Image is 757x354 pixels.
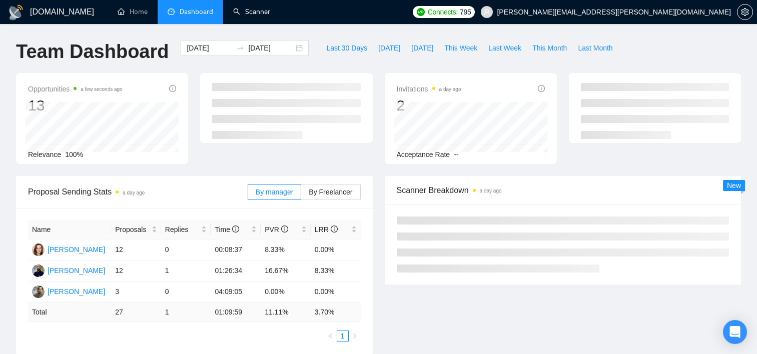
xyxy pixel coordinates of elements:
div: 2 [397,96,461,115]
span: [DATE] [411,42,433,53]
span: Last 30 Days [326,42,367,53]
td: 8.33% [311,260,361,281]
td: 16.67% [261,260,311,281]
td: Total [28,302,111,322]
span: right [352,333,358,339]
th: Proposals [111,220,161,239]
button: [DATE] [373,40,406,56]
button: setting [737,4,753,20]
td: 04:09:05 [211,281,261,302]
span: Time [215,225,239,233]
a: setting [737,8,753,16]
span: info-circle [232,225,239,232]
span: By Freelancer [309,188,352,196]
button: right [349,330,361,342]
td: 8.33% [261,239,311,260]
a: homeHome [118,7,148,16]
span: to [236,44,244,52]
td: 3.70 % [311,302,361,322]
td: 01:09:59 [211,302,261,322]
span: Last Month [578,42,612,53]
a: CA[PERSON_NAME] [32,245,105,253]
td: 0.00% [261,281,311,302]
span: Scanner Breakdown [397,184,729,196]
td: 1 [161,302,211,322]
button: This Month [527,40,572,56]
span: dashboard [168,8,175,15]
img: CA [32,243,45,256]
span: Dashboard [180,7,213,16]
div: Open Intercom Messenger [723,320,747,344]
th: Replies [161,220,211,239]
span: setting [737,8,752,16]
div: 13 [28,96,123,115]
span: Last Week [488,42,521,53]
td: 01:26:34 [211,260,261,281]
span: Connects: [428,6,458,17]
img: FN [32,264,45,277]
input: Start date [187,42,232,53]
span: -- [454,150,458,158]
td: 0 [161,281,211,302]
div: [PERSON_NAME] [48,265,105,276]
span: 100% [65,150,83,158]
button: [DATE] [406,40,439,56]
h1: Team Dashboard [16,40,169,63]
button: Last Week [483,40,527,56]
a: 1 [337,330,348,341]
span: PVR [265,225,288,233]
img: M [32,285,45,298]
span: Proposals [115,224,150,235]
span: [DATE] [378,42,400,53]
button: Last 30 Days [321,40,373,56]
img: logo [8,4,24,20]
span: swap-right [236,44,244,52]
span: Proposal Sending Stats [28,185,248,198]
td: 27 [111,302,161,322]
span: info-circle [169,85,176,92]
a: searchScanner [233,7,270,16]
th: Name [28,220,111,239]
time: a day ago [439,86,461,92]
time: a few seconds ago [81,86,122,92]
span: info-circle [538,85,545,92]
time: a day ago [123,190,145,195]
li: Previous Page [325,330,337,342]
button: This Week [439,40,483,56]
span: Relevance [28,150,61,158]
span: New [727,181,741,189]
span: left [328,333,334,339]
td: 0.00% [311,281,361,302]
td: 3 [111,281,161,302]
td: 1 [161,260,211,281]
img: upwork-logo.png [417,8,425,16]
span: This Month [532,42,567,53]
td: 00:08:37 [211,239,261,260]
span: Replies [165,224,200,235]
input: End date [248,42,294,53]
div: [PERSON_NAME] [48,286,105,297]
div: [PERSON_NAME] [48,244,105,255]
span: By manager [256,188,293,196]
span: user [483,8,490,15]
td: 0 [161,239,211,260]
li: Next Page [349,330,361,342]
button: left [325,330,337,342]
span: Invitations [397,83,461,95]
td: 0.00% [311,239,361,260]
span: info-circle [331,225,338,232]
span: This Week [444,42,477,53]
span: info-circle [281,225,288,232]
span: 795 [460,6,471,17]
a: FN[PERSON_NAME] [32,266,105,274]
span: Acceptance Rate [397,150,450,158]
span: Opportunities [28,83,123,95]
li: 1 [337,330,349,342]
time: a day ago [480,188,502,193]
a: M[PERSON_NAME] [32,287,105,295]
td: 12 [111,260,161,281]
td: 11.11 % [261,302,311,322]
td: 12 [111,239,161,260]
span: LRR [315,225,338,233]
button: Last Month [572,40,618,56]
